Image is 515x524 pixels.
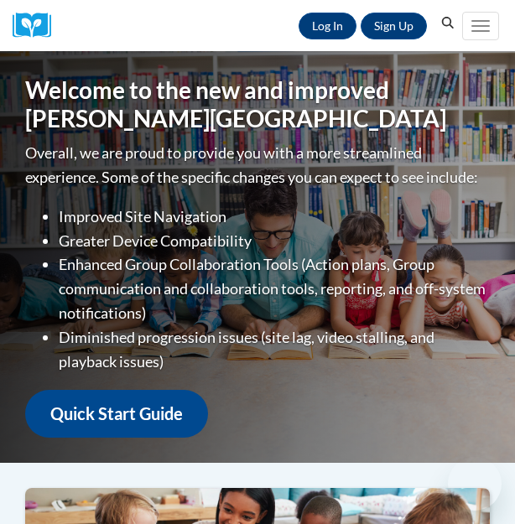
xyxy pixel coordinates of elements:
[59,252,490,324] li: Enhanced Group Collaboration Tools (Action plans, Group communication and collaboration tools, re...
[448,457,502,511] iframe: Button to launch messaging window
[25,390,208,438] a: Quick Start Guide
[25,141,490,189] p: Overall, we are proud to provide you with a more streamlined experience. Some of the specific cha...
[59,325,490,374] li: Diminished progression issues (site lag, video stalling, and playback issues)
[299,13,356,39] a: Log In
[59,205,490,229] li: Improved Site Navigation
[13,13,63,39] a: Cox Campus
[25,76,490,132] h1: Welcome to the new and improved [PERSON_NAME][GEOGRAPHIC_DATA]
[361,13,427,39] a: Register
[435,13,460,34] button: Search
[13,13,63,39] img: Logo brand
[59,229,490,253] li: Greater Device Compatibility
